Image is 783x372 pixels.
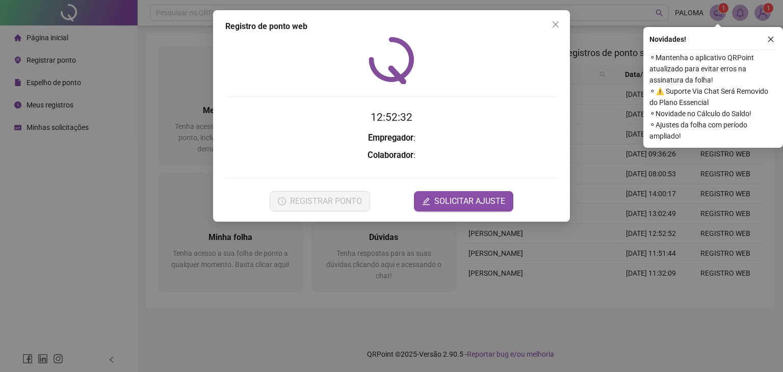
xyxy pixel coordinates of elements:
span: Novidades ! [649,34,686,45]
span: ⚬ Mantenha o aplicativo QRPoint atualizado para evitar erros na assinatura da folha! [649,52,777,86]
time: 12:52:32 [371,111,412,123]
span: ⚬ Novidade no Cálculo do Saldo! [649,108,777,119]
span: ⚬ Ajustes da folha com período ampliado! [649,119,777,142]
span: edit [422,197,430,205]
h3: : [225,131,558,145]
button: editSOLICITAR AJUSTE [414,191,513,211]
strong: Empregador [368,133,413,143]
button: REGISTRAR PONTO [270,191,370,211]
img: QRPoint [369,37,414,84]
h3: : [225,149,558,162]
span: ⚬ ⚠️ Suporte Via Chat Será Removido do Plano Essencial [649,86,777,108]
div: Registro de ponto web [225,20,558,33]
span: SOLICITAR AJUSTE [434,195,505,207]
span: close [767,36,774,43]
span: close [552,20,560,29]
button: Close [547,16,564,33]
strong: Colaborador [368,150,413,160]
